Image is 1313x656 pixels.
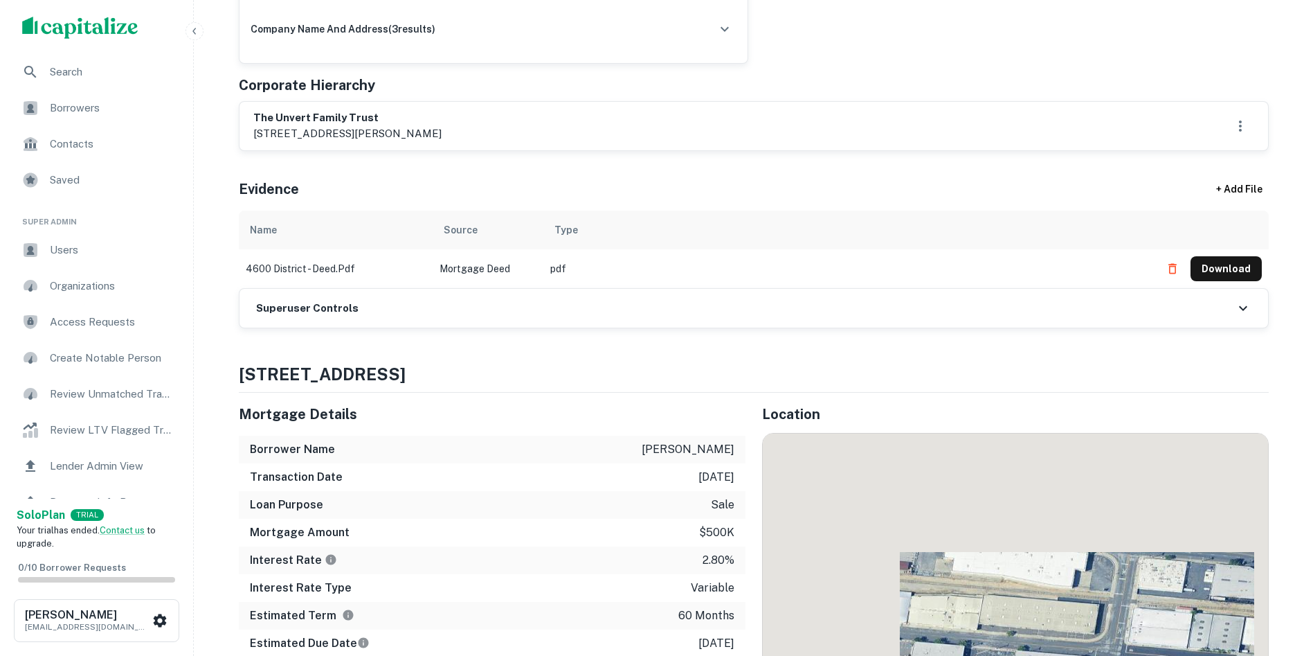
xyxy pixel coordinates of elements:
a: Review LTV Flagged Transactions [11,414,182,447]
img: capitalize-logo.png [22,17,138,39]
span: Contacts [50,136,174,152]
a: Contacts [11,127,182,161]
span: Borrower Info Requests [50,494,174,511]
iframe: Chat Widget [1244,545,1313,612]
h5: Mortgage Details [239,404,745,425]
li: Super Admin [11,200,182,233]
a: Users [11,233,182,267]
a: Saved [11,163,182,197]
p: 60 months [678,608,734,624]
th: Source [433,211,543,249]
th: Type [543,211,1153,249]
div: TRIAL [71,509,104,521]
h5: Corporate Hierarchy [239,75,375,96]
div: Type [554,222,578,238]
h5: Evidence [239,179,299,200]
p: sale [711,497,734,513]
p: 2.80% [703,552,734,569]
p: [DATE] [698,469,734,486]
h6: Estimated Due Date [250,635,370,652]
a: Access Requests [11,305,182,339]
span: Lender Admin View [50,458,174,475]
h6: Interest Rate [250,552,337,569]
div: scrollable content [239,211,1269,288]
span: Review Unmatched Transactions [50,386,174,402]
a: Organizations [11,269,182,303]
p: [EMAIL_ADDRESS][DOMAIN_NAME] [25,621,150,633]
span: Saved [50,172,174,188]
svg: Term is based on a standard schedule for this type of loan. [342,609,354,621]
h4: [STREET_ADDRESS] [239,362,1269,387]
h6: Interest Rate Type [250,580,352,596]
span: Create Notable Person [50,350,174,366]
a: Lender Admin View [11,450,182,483]
h6: Borrower Name [250,441,335,458]
button: Delete file [1160,258,1185,280]
h6: company name and address ( 3 results) [251,21,435,37]
span: Search [50,64,174,80]
a: Search [11,55,182,89]
span: Review LTV Flagged Transactions [50,422,174,438]
span: Users [50,242,174,258]
a: Review Unmatched Transactions [11,378,182,411]
div: Name [250,222,277,238]
a: Borrower Info Requests [11,486,182,519]
span: Your trial has ended. to upgrade. [17,525,156,549]
td: pdf [543,249,1153,288]
p: [DATE] [698,635,734,652]
span: Borrowers [50,100,174,116]
p: [STREET_ADDRESS][PERSON_NAME] [253,125,442,142]
p: $500k [699,524,734,541]
td: 4600 district - deed.pdf [239,249,433,288]
a: Borrowers [11,91,182,125]
h5: Location [762,404,1269,425]
span: Access Requests [50,314,174,330]
h6: [PERSON_NAME] [25,610,150,621]
svg: Estimate is based on a standard schedule for this type of loan. [357,637,370,649]
button: [PERSON_NAME][EMAIL_ADDRESS][DOMAIN_NAME] [14,599,179,642]
a: Create Notable Person [11,342,182,375]
h6: Loan Purpose [250,497,323,513]
td: Mortgage Deed [433,249,543,288]
h6: Estimated Term [250,608,354,624]
a: SoloPlan [17,507,65,524]
div: + Add File [1191,177,1288,202]
p: [PERSON_NAME] [642,441,734,458]
button: Download [1190,256,1262,281]
svg: The interest rates displayed on the website are for informational purposes only and may be report... [325,553,337,566]
h6: the unvert family trust [253,110,442,126]
p: variable [691,580,734,596]
span: Organizations [50,278,174,294]
strong: Solo Plan [17,508,65,522]
h6: Mortgage Amount [250,524,350,541]
span: 0 / 10 Borrower Requests [18,562,126,573]
a: Contact us [100,525,145,535]
div: Source [444,222,478,238]
h6: Transaction Date [250,469,343,486]
h6: Superuser Controls [256,301,359,317]
th: Name [239,211,433,249]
